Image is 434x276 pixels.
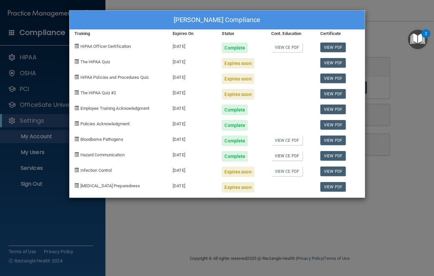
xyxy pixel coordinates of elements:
div: [DATE] [168,84,217,100]
span: [MEDICAL_DATA] Preparedness [80,183,140,188]
div: Expires soon [222,58,254,69]
a: View PDF [320,58,346,68]
a: View PDF [320,43,346,52]
div: [DATE] [168,131,217,146]
a: View CE PDF [271,136,303,145]
div: Complete [222,105,248,115]
div: [DATE] [168,115,217,131]
div: [DATE] [168,69,217,84]
div: Complete [222,120,248,131]
div: Expires soon [222,89,254,100]
a: View PDF [320,89,346,99]
button: Open Resource Center, 2 new notifications [408,30,427,49]
a: View PDF [320,74,346,83]
a: View CE PDF [271,43,303,52]
div: [DATE] [168,53,217,69]
div: Expires On [168,30,217,38]
div: Complete [222,136,248,146]
span: HIPAA Officer Certification [80,44,131,49]
div: [DATE] [168,162,217,177]
span: Hazard Communication [80,152,125,157]
div: [PERSON_NAME] Compliance [70,11,365,30]
div: Expires soon [222,167,254,177]
div: Cont. Education [266,30,315,38]
a: View PDF [320,120,346,130]
a: View PDF [320,105,346,114]
div: Complete [222,151,248,162]
a: View PDF [320,182,346,192]
div: Expires soon [222,182,254,193]
div: Status [217,30,266,38]
a: View PDF [320,167,346,176]
span: Infection Control [80,168,112,173]
div: 2 [425,34,427,42]
span: The HIPAA Quiz [80,59,110,64]
div: [DATE] [168,100,217,115]
div: [DATE] [168,177,217,193]
a: View PDF [320,136,346,145]
div: Training [70,30,168,38]
a: View PDF [320,151,346,161]
span: Bloodborne Pathogens [80,137,123,142]
span: Employee Training Acknowledgment [80,106,149,111]
span: Policies Acknowledgment [80,121,130,126]
span: The HIPAA Quiz #2 [80,90,116,95]
a: View CE PDF [271,151,303,161]
a: View CE PDF [271,167,303,176]
span: HIPAA Policies and Procedures Quiz [80,75,149,80]
div: Complete [222,43,248,53]
div: Expires soon [222,74,254,84]
div: [DATE] [168,38,217,53]
div: [DATE] [168,146,217,162]
div: Certificate [315,30,364,38]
